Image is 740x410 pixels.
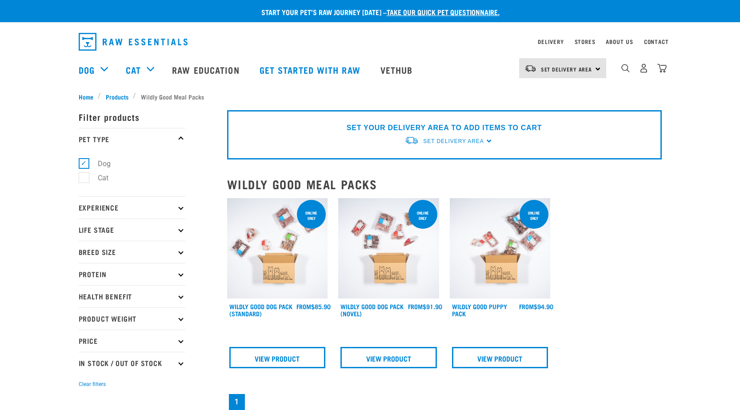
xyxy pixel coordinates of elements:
a: Home [79,92,98,101]
a: Stores [575,40,596,43]
img: user.png [639,64,648,73]
div: Online Only [520,206,548,225]
p: Health Benefit [79,285,185,307]
p: Protein [79,263,185,285]
a: Get started with Raw [251,52,372,88]
a: Delivery [538,40,564,43]
a: Raw Education [163,52,250,88]
img: van-moving.png [524,64,536,72]
p: Life Stage [79,219,185,241]
span: FROM [519,305,534,308]
img: Dog 0 2sec [227,198,328,299]
a: Cat [126,63,141,76]
a: View Product [340,347,437,368]
a: Contact [644,40,669,43]
label: Cat [84,172,112,183]
p: Product Weight [79,307,185,330]
div: Online Only [408,206,437,225]
h2: Wildly Good Meal Packs [227,177,662,191]
p: Breed Size [79,241,185,263]
img: home-icon@2x.png [657,64,667,73]
div: $85.90 [296,303,331,310]
img: Raw Essentials Logo [79,33,188,51]
a: Dog [79,63,95,76]
a: Wildly Good Dog Pack (Novel) [340,305,404,315]
img: Dog Novel 0 2sec [338,198,439,299]
a: Page 1 [229,394,245,410]
a: About Us [606,40,633,43]
p: Price [79,330,185,352]
a: Wildly Good Dog Pack (Standard) [229,305,292,315]
img: home-icon-1@2x.png [621,64,630,72]
nav: breadcrumbs [79,92,662,101]
a: View Product [229,347,326,368]
p: In Stock / Out Of Stock [79,352,185,374]
span: FROM [296,305,311,308]
span: Set Delivery Area [423,138,484,144]
a: Products [101,92,133,101]
label: Dog [84,158,114,169]
a: take our quick pet questionnaire. [387,10,500,14]
a: Vethub [372,52,424,88]
p: Experience [79,196,185,219]
p: Filter products [79,106,185,128]
div: Online Only [297,206,326,225]
button: Clear filters [79,380,106,388]
a: View Product [452,347,548,368]
a: Wildly Good Puppy Pack [452,305,507,315]
span: Set Delivery Area [541,68,592,71]
span: Home [79,92,93,101]
nav: dropdown navigation [72,29,669,54]
p: Pet Type [79,128,185,150]
span: Products [106,92,128,101]
img: Puppy 0 2sec [450,198,551,299]
div: $91.90 [408,303,442,310]
span: FROM [408,305,423,308]
p: SET YOUR DELIVERY AREA TO ADD ITEMS TO CART [347,123,542,133]
img: van-moving.png [404,136,419,145]
div: $94.90 [519,303,553,310]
